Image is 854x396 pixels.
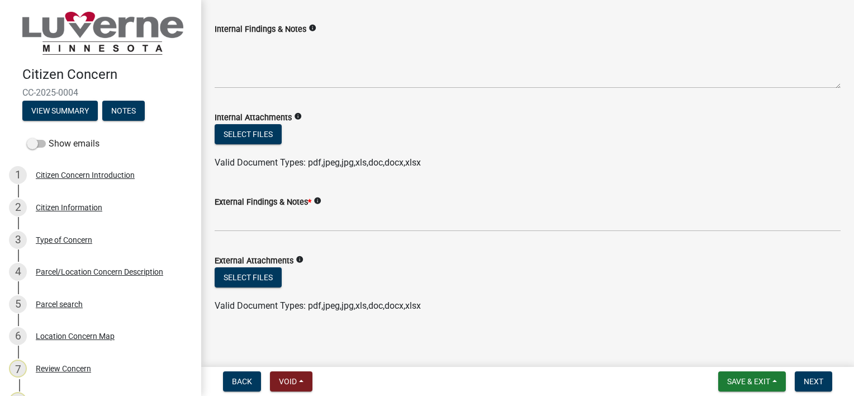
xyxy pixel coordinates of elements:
[22,67,192,83] h4: Citizen Concern
[215,199,311,206] label: External Findings & Notes
[215,257,293,265] label: External Attachments
[102,101,145,121] button: Notes
[215,157,421,168] span: Valid Document Types: pdf,jpeg,jpg,xls,doc,docx,xlsx
[215,267,282,287] button: Select files
[9,327,27,345] div: 6
[22,12,183,55] img: City of Luverne, Minnesota
[804,377,823,386] span: Next
[718,371,786,392] button: Save & Exit
[270,371,312,392] button: Void
[102,107,145,116] wm-modal-confirm: Notes
[9,166,27,184] div: 1
[36,204,102,211] div: Citizen Information
[9,360,27,378] div: 7
[36,365,91,373] div: Review Concern
[22,101,98,121] button: View Summary
[223,371,261,392] button: Back
[22,87,179,98] span: CC-2025-0004
[279,377,297,386] span: Void
[9,263,27,281] div: 4
[9,199,27,216] div: 2
[27,137,99,150] label: Show emails
[309,24,316,32] i: info
[232,377,252,386] span: Back
[36,332,115,340] div: Location Concern Map
[9,231,27,249] div: 3
[296,256,303,263] i: info
[215,26,306,34] label: Internal Findings & Notes
[9,295,27,313] div: 5
[215,114,292,122] label: Internal Attachments
[795,371,832,392] button: Next
[36,300,83,308] div: Parcel search
[727,377,770,386] span: Save & Exit
[215,300,421,311] span: Valid Document Types: pdf,jpeg,jpg,xls,doc,docx,xlsx
[22,107,98,116] wm-modal-confirm: Summary
[36,236,92,244] div: Type of Concern
[294,112,302,120] i: info
[36,171,135,179] div: Citizen Concern Introduction
[36,268,163,276] div: Parcel/Location Concern Description
[314,197,321,205] i: info
[215,124,282,144] button: Select files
